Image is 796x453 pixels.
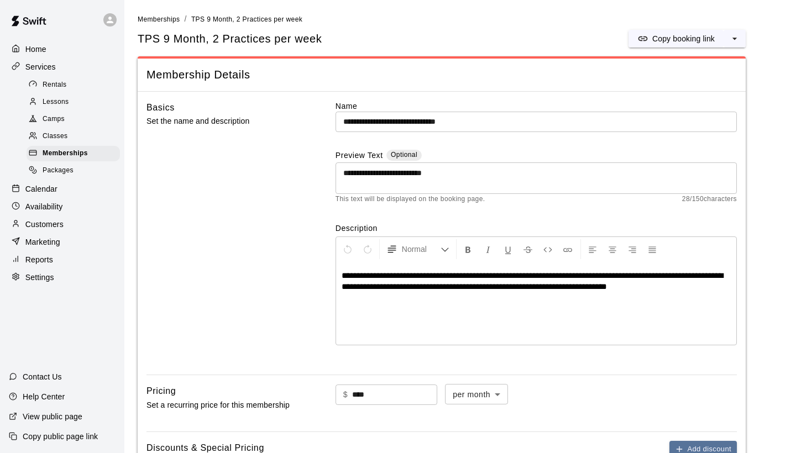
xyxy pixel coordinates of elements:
span: Memberships [138,15,180,23]
div: Lessons [27,94,120,110]
label: Preview Text [336,150,383,162]
p: Set a recurring price for this membership [146,398,300,412]
span: TPS 9 Month, 2 Practices per week [191,15,302,23]
span: Rentals [43,80,67,91]
label: Name [336,101,737,112]
a: Calendar [9,181,116,197]
h6: Pricing [146,384,176,398]
span: 28 / 150 characters [682,194,737,205]
a: Home [9,41,116,57]
a: Services [9,59,116,75]
a: Packages [27,162,124,180]
button: Copy booking link [629,30,724,48]
p: Contact Us [23,371,62,382]
h6: Basics [146,101,175,115]
p: Customers [25,219,64,230]
div: Camps [27,112,120,127]
span: Camps [43,114,65,125]
div: Rentals [27,77,120,93]
nav: breadcrumb [138,13,783,25]
p: Settings [25,272,54,283]
p: Availability [25,201,63,212]
button: Format Bold [459,239,478,259]
span: Lessons [43,97,69,108]
p: Copy public page link [23,431,98,442]
a: Camps [27,111,124,128]
span: TPS 9 Month, 2 Practices per week [138,31,322,46]
div: Packages [27,163,120,178]
a: Availability [9,198,116,215]
a: Memberships [138,14,180,23]
p: Copy booking link [652,33,715,44]
a: Marketing [9,234,116,250]
button: Format Italics [479,239,498,259]
span: Membership Details [146,67,737,82]
a: Lessons [27,93,124,110]
span: This text will be displayed on the booking page. [336,194,485,205]
button: Format Strikethrough [519,239,537,259]
p: Reports [25,254,53,265]
a: Rentals [27,76,124,93]
button: Formatting Options [382,239,454,259]
button: Center Align [603,239,622,259]
li: / [184,13,186,25]
button: Format Underline [499,239,517,259]
button: Right Align [623,239,642,259]
div: split button [629,30,746,48]
span: Optional [391,151,417,159]
button: Insert Link [558,239,577,259]
p: Services [25,61,56,72]
span: Classes [43,131,67,142]
p: Marketing [25,236,60,247]
label: Description [336,223,737,234]
button: Left Align [583,239,602,259]
a: Classes [27,128,124,145]
span: Memberships [43,148,88,159]
span: Packages [43,165,74,176]
button: select merge strategy [724,30,746,48]
div: per month [445,384,508,404]
a: Customers [9,216,116,233]
a: Memberships [27,145,124,162]
p: Calendar [25,183,57,194]
button: Undo [338,239,357,259]
button: Justify Align [643,239,662,259]
p: Help Center [23,391,65,402]
span: Normal [402,244,441,255]
a: Reports [9,251,116,268]
div: Classes [27,129,120,144]
p: Home [25,44,46,55]
a: Settings [9,269,116,286]
button: Insert Code [538,239,557,259]
p: Set the name and description [146,114,300,128]
p: View public page [23,411,82,422]
p: $ [343,389,348,401]
button: Redo [358,239,377,259]
div: Memberships [27,146,120,161]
